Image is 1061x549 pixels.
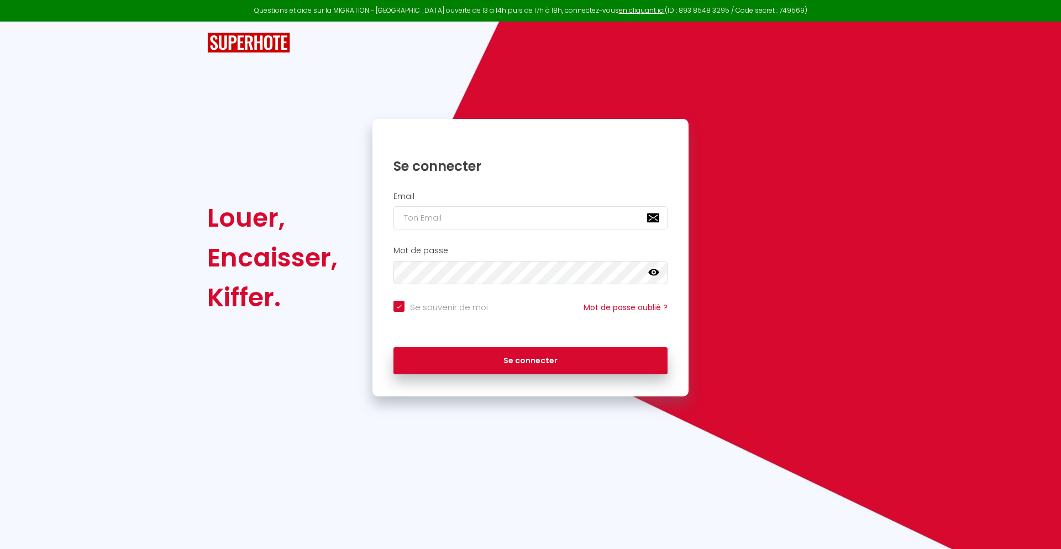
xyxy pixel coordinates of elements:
[393,158,668,175] h1: Se connecter
[393,347,668,375] button: Se connecter
[207,238,338,278] div: Encaisser,
[393,246,668,255] h2: Mot de passe
[207,33,290,53] img: SuperHote logo
[393,206,668,229] input: Ton Email
[619,6,665,15] a: en cliquant ici
[207,278,338,317] div: Kiffer.
[393,192,668,201] h2: Email
[584,302,668,313] a: Mot de passe oublié ?
[207,198,338,238] div: Louer,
